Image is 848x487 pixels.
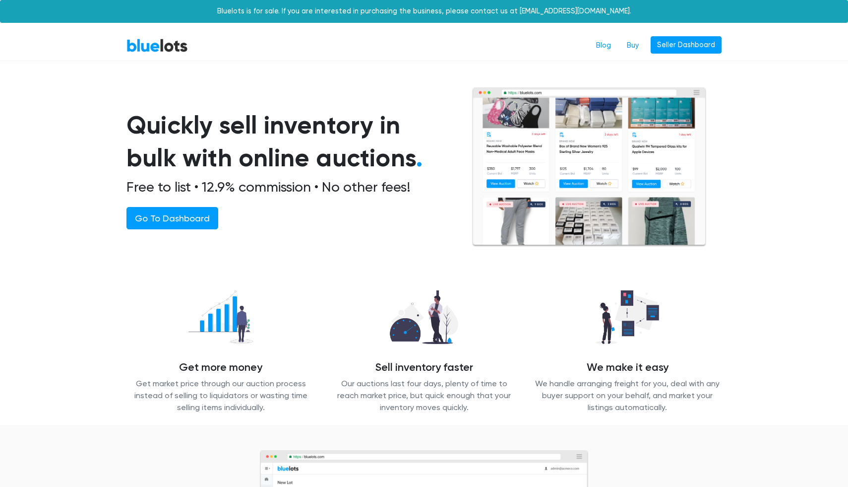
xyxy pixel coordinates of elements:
[330,378,518,414] p: Our auctions last four days, plenty of time to reach market price, but quick enough that your inv...
[533,378,722,414] p: We handle arranging freight for you, deal with any buyer support on your behalf, and market your ...
[588,285,667,349] img: we_manage-77d26b14627abc54d025a00e9d5ddefd645ea4957b3cc0d2b85b0966dac19dae.png
[651,36,722,54] a: Seller Dashboard
[472,87,707,247] img: browserlots-effe8949e13f0ae0d7b59c7c387d2f9fb811154c3999f57e71a08a1b8b46c466.png
[619,36,647,55] a: Buy
[126,109,448,175] h1: Quickly sell inventory in bulk with online auctions
[126,378,315,414] p: Get market price through our auction process instead of selling to liquidators or wasting time se...
[588,36,619,55] a: Blog
[180,285,261,349] img: recover_more-49f15717009a7689fa30a53869d6e2571c06f7df1acb54a68b0676dd95821868.png
[533,361,722,374] h4: We make it easy
[126,179,448,196] h2: Free to list • 12.9% commission • No other fees!
[126,361,315,374] h4: Get more money
[126,38,188,53] a: BlueLots
[416,143,423,173] span: .
[382,285,467,349] img: sell_faster-bd2504629311caa3513348c509a54ef7601065d855a39eafb26c6393f8aa8a46.png
[330,361,518,374] h4: Sell inventory faster
[126,207,218,229] a: Go To Dashboard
